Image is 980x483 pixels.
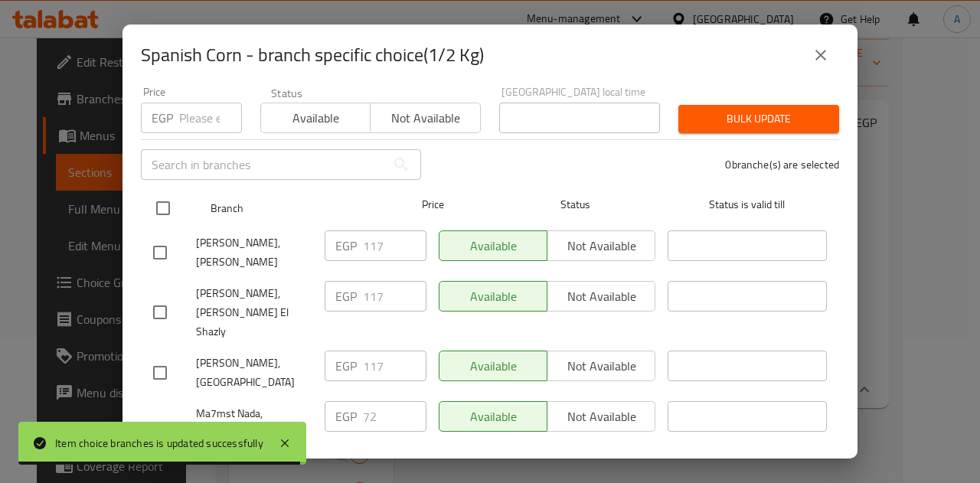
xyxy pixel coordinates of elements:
input: Please enter price [179,103,242,133]
span: Price [382,195,484,214]
input: Search in branches [141,149,386,180]
p: EGP [335,237,357,255]
span: Ma7mst Nada, [PERSON_NAME] ST,[PERSON_NAME] [196,404,312,462]
span: Available [267,107,364,129]
input: Please enter price [363,230,426,261]
span: Status is valid till [668,195,827,214]
span: Bulk update [691,109,827,129]
div: Item choice branches is updated successfully [55,435,263,452]
p: EGP [335,407,357,426]
h2: Spanish Corn - branch specific choice(1/2 Kg) [141,43,484,67]
span: [PERSON_NAME], [GEOGRAPHIC_DATA] [196,354,312,392]
p: 0 branche(s) are selected [725,157,839,172]
button: close [802,37,839,73]
input: Please enter price [363,281,426,312]
button: Bulk update [678,105,839,133]
input: Please enter price [363,401,426,432]
span: Branch [211,199,370,218]
input: Please enter price [363,351,426,381]
span: Status [496,195,655,214]
span: Not available [377,107,474,129]
p: EGP [335,287,357,305]
span: [PERSON_NAME], [PERSON_NAME] [196,233,312,272]
p: EGP [152,109,173,127]
button: Available [260,103,371,133]
button: Not available [370,103,480,133]
span: [PERSON_NAME], [PERSON_NAME] El Shazly [196,284,312,341]
p: EGP [335,357,357,375]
